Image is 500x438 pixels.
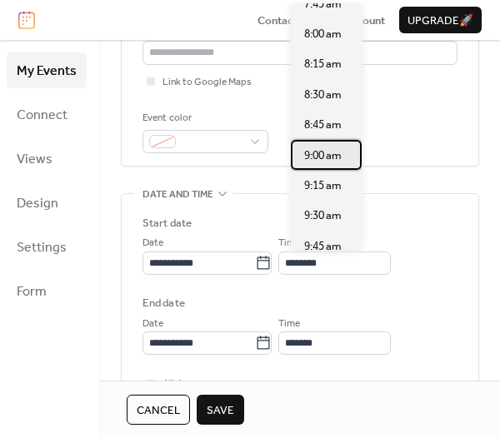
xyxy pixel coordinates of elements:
span: Time [278,316,300,332]
span: 9:00 am [304,147,342,164]
span: Upgrade 🚀 [407,12,473,29]
span: Connect [17,102,67,128]
button: Upgrade🚀 [399,7,482,33]
span: 9:30 am [304,207,342,224]
div: Event color [142,110,265,127]
a: Views [7,141,87,177]
span: 8:45 am [304,117,342,133]
a: Form [7,273,87,309]
a: Connect [7,97,87,132]
span: Cancel [137,402,180,419]
button: Save [197,395,244,425]
span: Views [17,147,52,172]
span: 9:15 am [304,177,342,194]
div: End date [142,295,185,311]
span: Save [207,402,234,419]
a: Settings [7,229,87,265]
span: Date [142,235,163,251]
span: My Events [17,58,77,84]
span: All day [162,376,192,392]
span: Design [17,191,58,217]
img: logo [18,11,35,29]
span: Form [17,279,47,305]
a: Contact Us [257,12,312,28]
span: 8:00 am [304,26,342,42]
span: 9:45 am [304,238,342,255]
span: Time [278,235,300,251]
a: Design [7,185,87,221]
a: My Events [7,52,87,88]
span: Date [142,316,163,332]
span: Date and time [142,187,213,203]
span: Contact Us [257,12,312,29]
button: Cancel [127,395,190,425]
div: Start date [142,215,192,231]
span: Link to Google Maps [162,74,252,91]
span: Settings [17,235,67,261]
span: 8:15 am [304,56,342,72]
span: 8:30 am [304,87,342,103]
